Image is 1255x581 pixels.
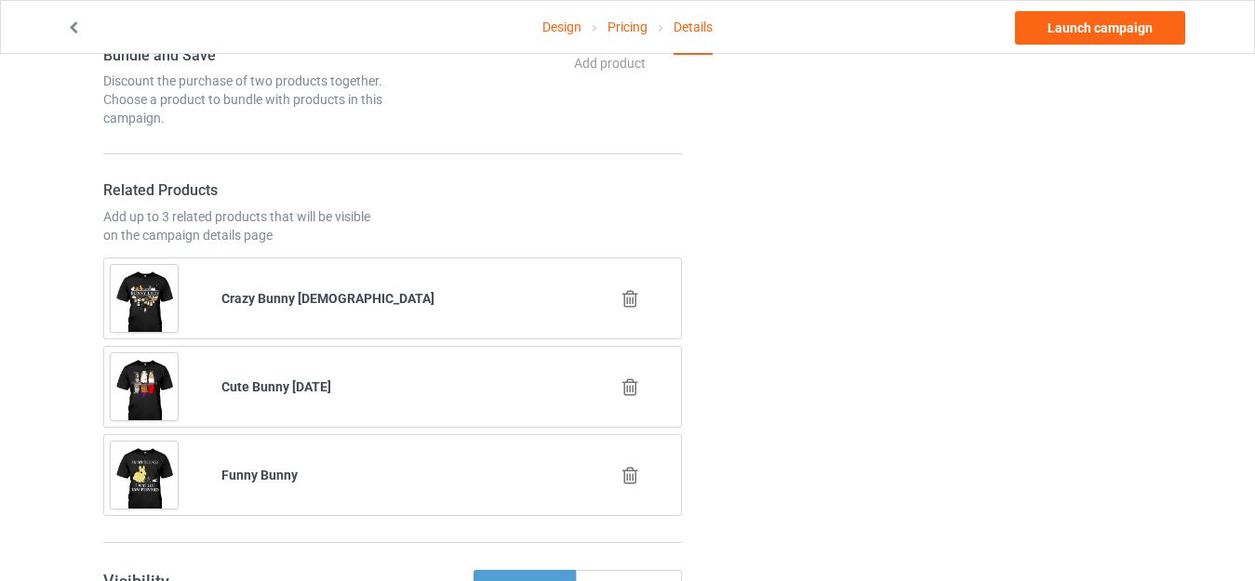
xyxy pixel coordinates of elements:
div: Add up to 3 related products that will be visible on the campaign details page [103,207,386,244]
h4: Bundle and Save [103,46,386,66]
h4: Related Products [103,181,386,201]
b: Funny Bunny [221,468,298,482]
b: Cute Bunny [DATE] [221,379,331,394]
div: Details [674,1,713,55]
b: Crazy Bunny [DEMOGRAPHIC_DATA] [221,291,434,306]
div: Discount the purchase of two products together. Choose a product to bundle with products in this ... [103,72,386,127]
a: Design [542,1,581,53]
a: Pricing [607,1,648,53]
a: Launch campaign [1015,11,1185,45]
